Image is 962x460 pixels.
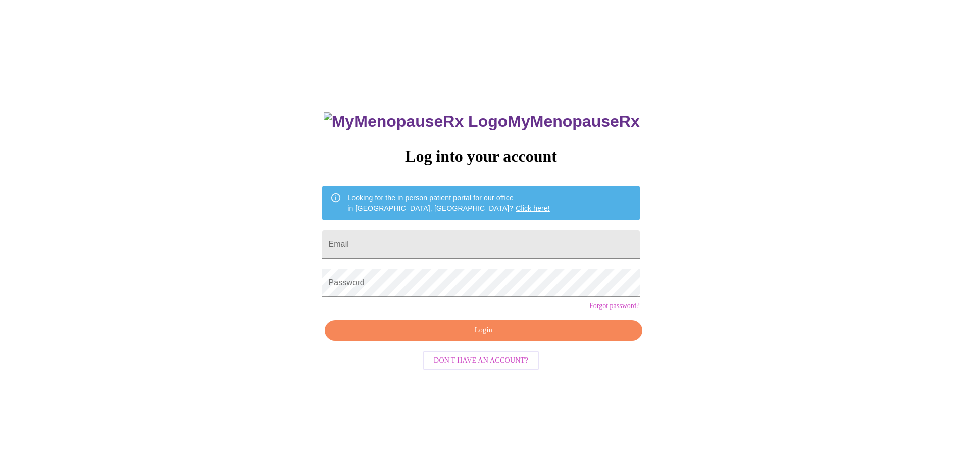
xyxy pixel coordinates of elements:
a: Click here! [516,204,550,212]
button: Login [325,320,642,341]
img: MyMenopauseRx Logo [324,112,508,131]
h3: MyMenopauseRx [324,112,640,131]
a: Forgot password? [589,302,640,310]
a: Don't have an account? [420,355,542,364]
div: Looking for the in person patient portal for our office in [GEOGRAPHIC_DATA], [GEOGRAPHIC_DATA]? [347,189,550,217]
button: Don't have an account? [423,351,539,371]
span: Don't have an account? [434,354,528,367]
span: Login [336,324,630,337]
h3: Log into your account [322,147,639,166]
